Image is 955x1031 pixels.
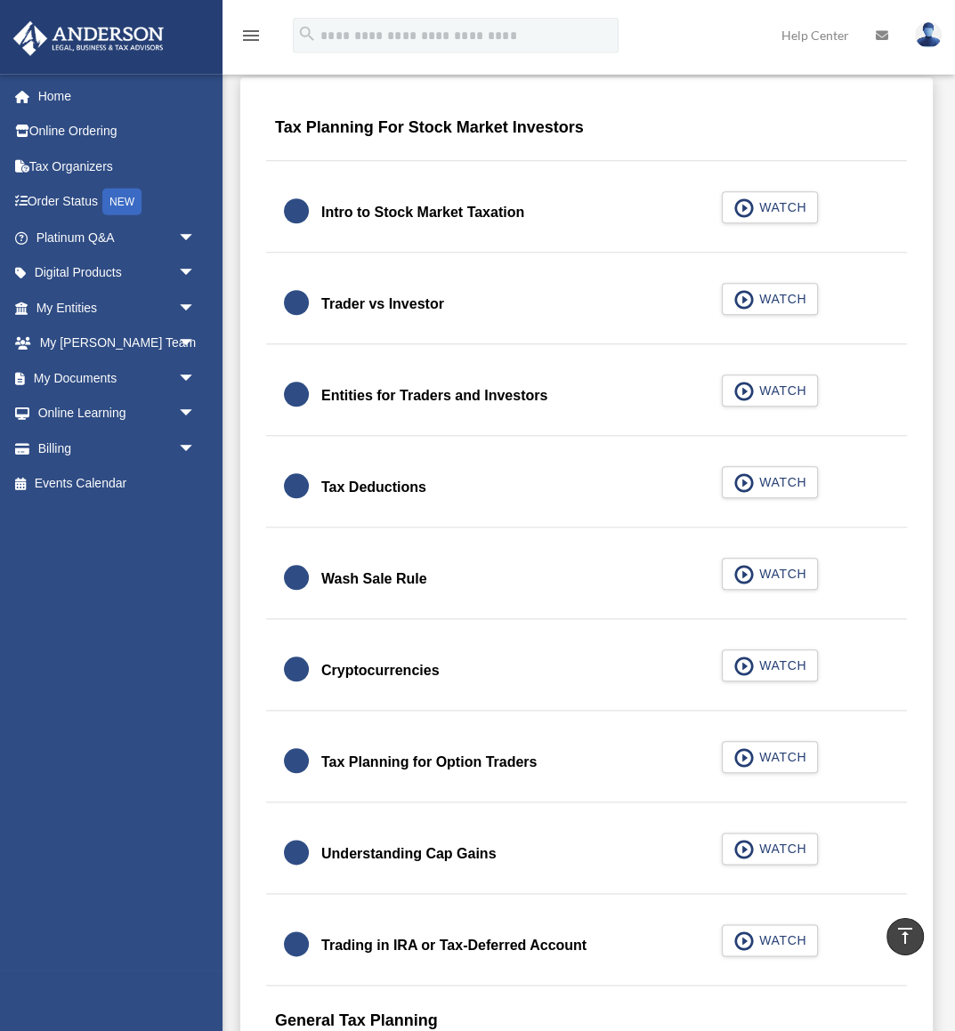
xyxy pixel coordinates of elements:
div: Tax Planning For Stock Market Investors [266,105,907,161]
div: NEW [102,189,142,215]
a: My [PERSON_NAME] Teamarrow_drop_down [12,326,223,361]
button: WATCH [722,375,818,407]
button: WATCH [722,283,818,315]
button: WATCH [722,649,818,681]
a: Understanding Cap Gains WATCH [284,833,889,875]
div: Intro to Stock Market Taxation [321,200,524,225]
div: Entities for Traders and Investors [321,383,547,408]
a: Order StatusNEW [12,184,223,221]
span: arrow_drop_down [178,220,214,256]
div: Tax Deductions [321,475,426,500]
span: WATCH [754,931,806,949]
a: Digital Productsarrow_drop_down [12,255,223,291]
span: arrow_drop_down [178,326,214,362]
button: WATCH [722,466,818,498]
div: Cryptocurrencies [321,658,440,683]
a: Platinum Q&Aarrow_drop_down [12,220,223,255]
button: WATCH [722,741,818,773]
a: Trading in IRA or Tax-Deferred Account WATCH [284,924,889,967]
button: WATCH [722,191,818,223]
a: Wash Sale Rule WATCH [284,558,889,600]
a: Home [12,78,223,114]
a: Entities for Traders and Investors WATCH [284,375,889,417]
a: Tax Planning for Option Traders WATCH [284,741,889,784]
i: search [297,24,317,44]
button: WATCH [722,833,818,865]
img: User Pic [915,22,942,48]
button: WATCH [722,924,818,956]
a: My Documentsarrow_drop_down [12,360,223,396]
span: arrow_drop_down [178,255,214,292]
a: My Entitiesarrow_drop_down [12,290,223,326]
div: Wash Sale Rule [321,567,427,592]
a: Online Learningarrow_drop_down [12,396,223,431]
span: WATCH [754,198,806,216]
a: menu [240,31,262,46]
a: Intro to Stock Market Taxation WATCH [284,191,889,234]
span: WATCH [754,473,806,491]
div: Trading in IRA or Tax-Deferred Account [321,933,587,958]
span: arrow_drop_down [178,360,214,397]
button: WATCH [722,558,818,590]
img: Anderson Advisors Platinum Portal [8,21,169,56]
span: WATCH [754,290,806,308]
span: arrow_drop_down [178,431,214,467]
span: WATCH [754,840,806,858]
a: vertical_align_top [886,918,924,955]
div: Trader vs Investor [321,292,444,317]
a: Cryptocurrencies WATCH [284,649,889,692]
a: Events Calendar [12,466,223,502]
a: Tax Organizers [12,149,223,184]
span: WATCH [754,656,806,674]
span: arrow_drop_down [178,396,214,432]
a: Billingarrow_drop_down [12,431,223,466]
span: WATCH [754,565,806,583]
span: WATCH [754,748,806,766]
div: Understanding Cap Gains [321,842,496,866]
i: menu [240,25,262,46]
a: Online Ordering [12,114,223,149]
span: WATCH [754,382,806,399]
a: Tax Deductions WATCH [284,466,889,509]
span: arrow_drop_down [178,290,214,326]
i: vertical_align_top [894,925,916,946]
a: Trader vs Investor WATCH [284,283,889,326]
div: Tax Planning for Option Traders [321,750,537,775]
